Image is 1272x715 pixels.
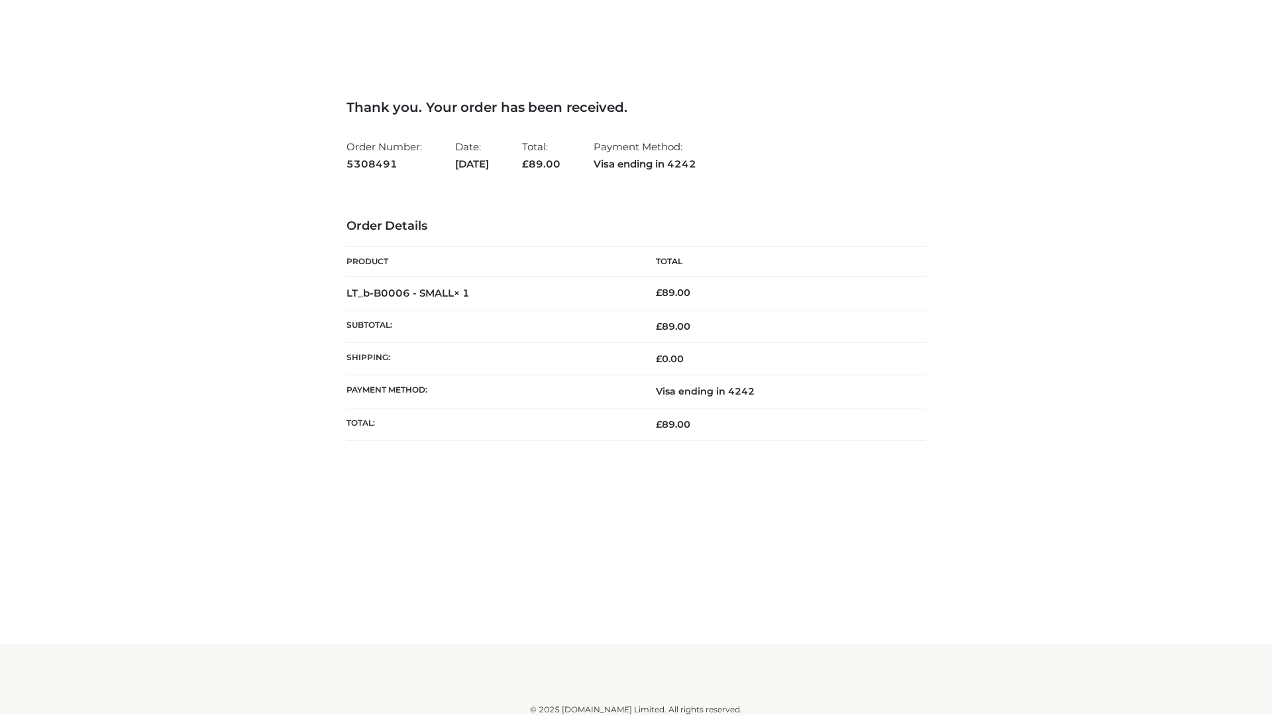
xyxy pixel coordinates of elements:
li: Order Number: [346,135,422,175]
h3: Order Details [346,219,926,234]
li: Total: [522,135,560,175]
span: £ [656,287,662,299]
span: £ [656,353,662,365]
li: Payment Method: [594,135,696,175]
strong: Visa ending in 4242 [594,156,696,173]
strong: 5308491 [346,156,422,173]
th: Subtotal: [346,310,636,342]
span: 89.00 [656,418,690,430]
strong: × 1 [454,287,470,299]
th: Total [636,247,926,277]
li: Date: [455,135,489,175]
strong: [DATE] [455,156,489,173]
span: 89.00 [522,158,560,170]
th: Shipping: [346,343,636,375]
h3: Thank you. Your order has been received. [346,99,926,115]
span: £ [522,158,529,170]
span: 89.00 [656,320,690,332]
strong: LT_b-B0006 - SMALL [346,287,470,299]
span: £ [656,320,662,332]
th: Product [346,247,636,277]
span: £ [656,418,662,430]
th: Total: [346,408,636,440]
bdi: 89.00 [656,287,690,299]
bdi: 0.00 [656,353,684,365]
td: Visa ending in 4242 [636,375,926,408]
th: Payment method: [346,375,636,408]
